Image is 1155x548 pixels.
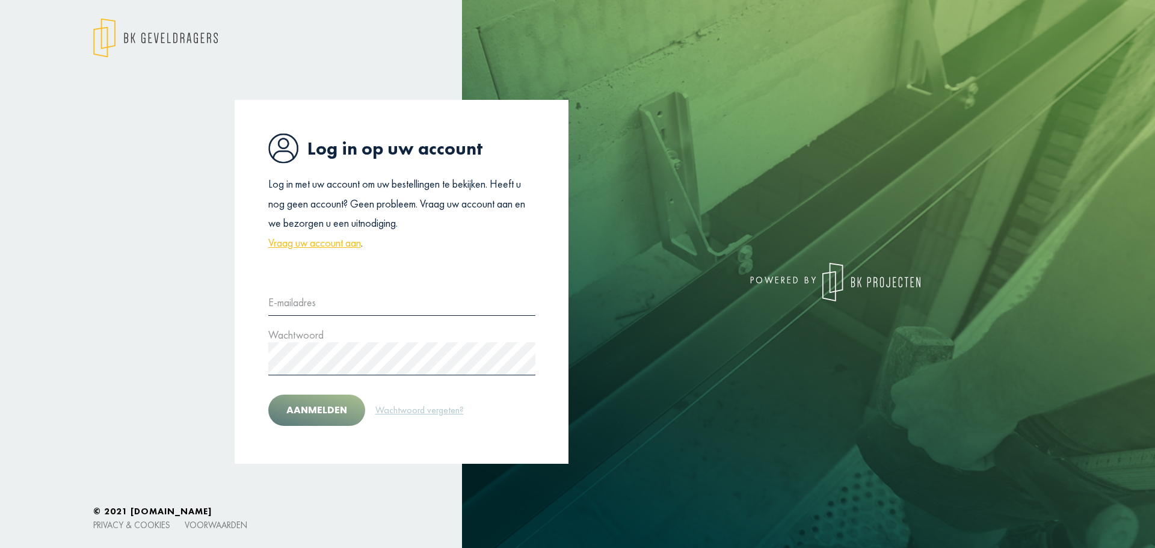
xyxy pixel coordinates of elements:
button: Aanmelden [268,395,365,426]
a: Vraag uw account aan [268,233,361,253]
div: powered by [587,263,920,301]
img: logo [822,263,920,301]
p: Log in met uw account om uw bestellingen te bekijken. Heeft u nog geen account? Geen probleem. Vr... [268,174,535,253]
h1: Log in op uw account [268,133,535,164]
a: Wachtwoord vergeten? [375,402,464,418]
h6: © 2021 [DOMAIN_NAME] [93,506,1062,517]
img: logo [93,18,218,58]
a: Privacy & cookies [93,519,170,531]
label: Wachtwoord [268,325,324,345]
img: icon [268,133,298,164]
a: Voorwaarden [185,519,247,531]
